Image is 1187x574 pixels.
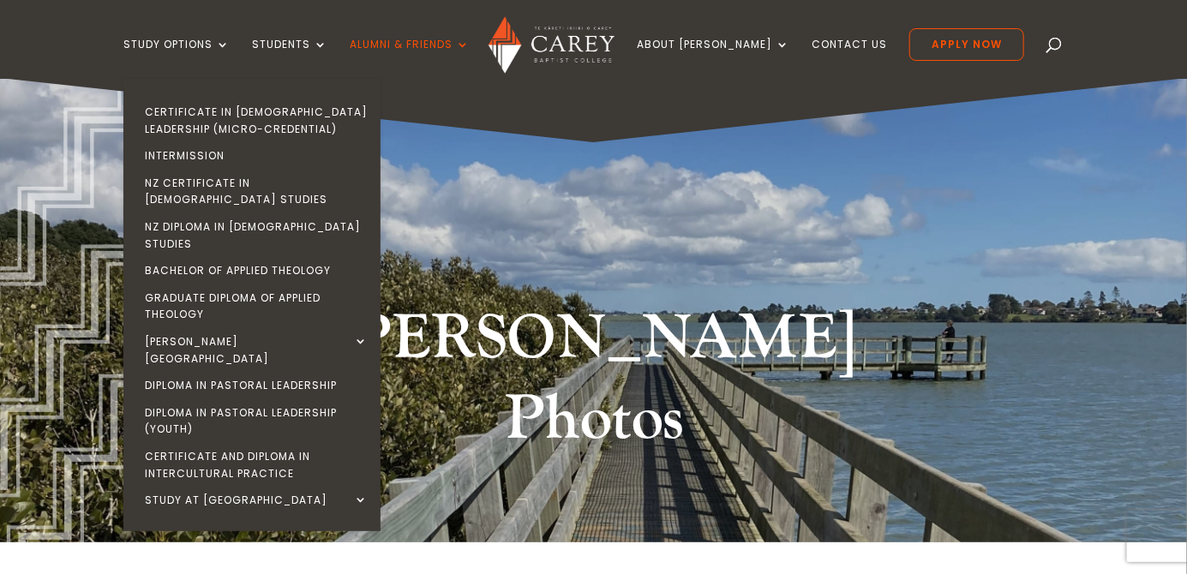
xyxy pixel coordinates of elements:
[128,170,385,213] a: NZ Certificate in [DEMOGRAPHIC_DATA] Studies
[128,487,385,514] a: Study at [GEOGRAPHIC_DATA]
[252,39,327,79] a: Students
[128,99,385,142] a: Certificate in [DEMOGRAPHIC_DATA] Leadership (Micro-credential)
[128,328,385,372] a: [PERSON_NAME][GEOGRAPHIC_DATA]
[350,39,470,79] a: Alumni & Friends
[128,257,385,284] a: Bachelor of Applied Theology
[128,399,385,443] a: Diploma in Pastoral Leadership (Youth)
[128,142,385,170] a: Intermission
[128,284,385,328] a: Graduate Diploma of Applied Theology
[489,16,614,74] img: Carey Baptist College
[128,372,385,399] a: Diploma in Pastoral Leadership
[273,299,915,468] h1: [PERSON_NAME] Photos
[128,213,385,257] a: NZ Diploma in [DEMOGRAPHIC_DATA] Studies
[128,443,385,487] a: Certificate and Diploma in Intercultural Practice
[812,39,887,79] a: Contact Us
[909,28,1024,61] a: Apply Now
[123,39,230,79] a: Study Options
[637,39,789,79] a: About [PERSON_NAME]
